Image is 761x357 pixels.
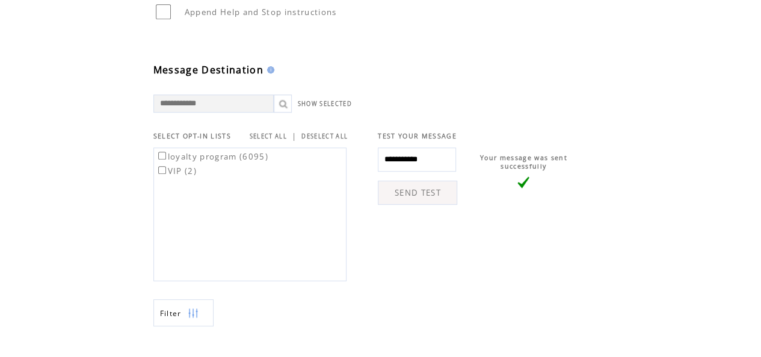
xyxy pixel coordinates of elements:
span: SELECT OPT-IN LISTS [153,132,231,140]
label: VIP (2) [156,166,197,176]
a: DESELECT ALL [301,132,348,140]
img: filters.png [188,300,199,327]
span: Your message was sent successfully [480,154,567,170]
a: SELECT ALL [250,132,287,140]
span: Append Help and Stop instructions [185,7,337,17]
input: VIP (2) [158,166,166,174]
span: | [292,131,297,141]
img: vLarge.png [517,176,529,188]
span: Message Destination [153,63,263,76]
label: loyalty program (6095) [156,151,268,162]
a: SHOW SELECTED [298,100,352,108]
input: loyalty program (6095) [158,152,166,160]
span: Show filters [160,308,182,318]
a: SEND TEST [378,181,457,205]
img: help.gif [263,66,274,73]
a: Filter [153,299,214,326]
span: TEST YOUR MESSAGE [378,132,457,140]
